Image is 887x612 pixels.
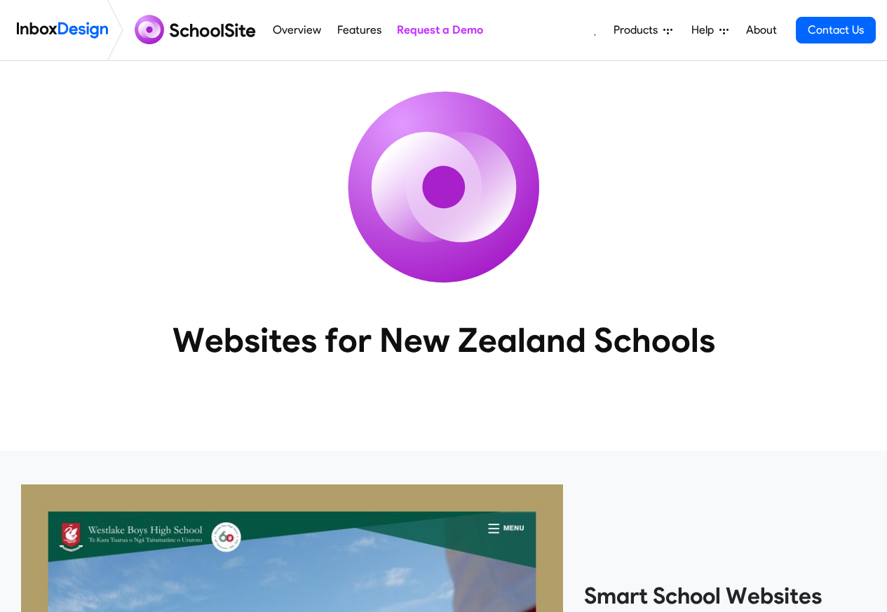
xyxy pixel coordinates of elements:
[393,16,487,44] a: Request a Demo
[269,16,325,44] a: Overview
[608,16,678,44] a: Products
[129,13,265,47] img: schoolsite logo
[796,17,876,43] a: Contact Us
[614,22,663,39] span: Products
[742,16,780,44] a: About
[584,582,866,610] heading: Smart School Websites
[333,16,385,44] a: Features
[686,16,734,44] a: Help
[318,61,570,313] img: icon_schoolsite.svg
[111,319,777,361] heading: Websites for New Zealand Schools
[691,22,719,39] span: Help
